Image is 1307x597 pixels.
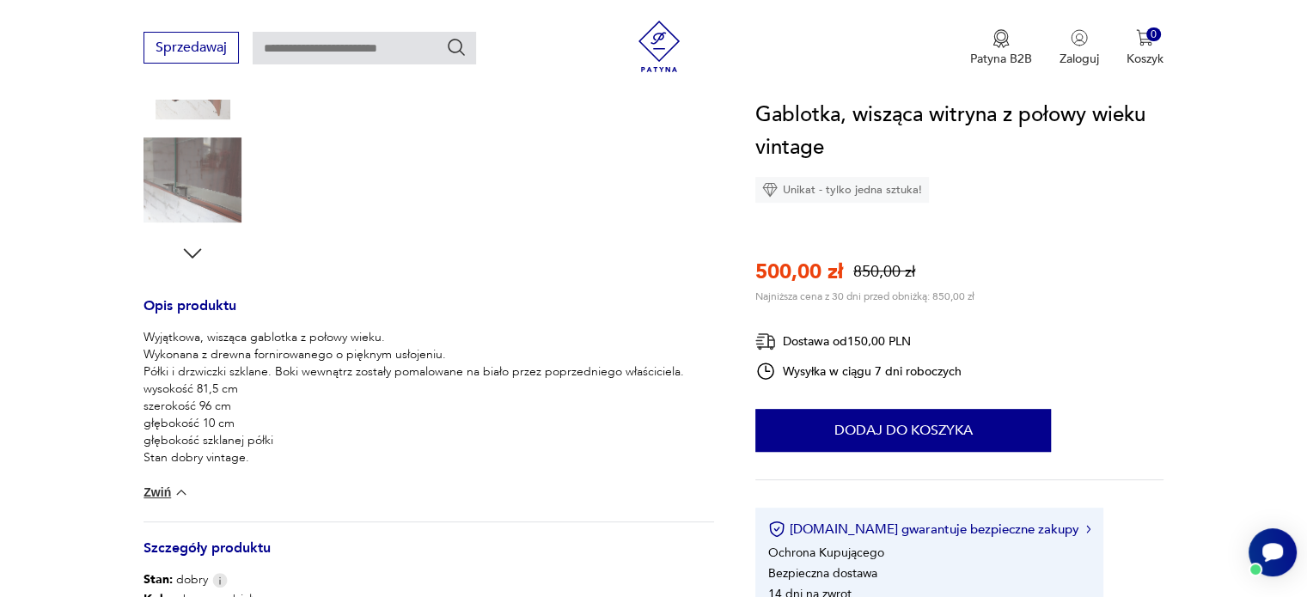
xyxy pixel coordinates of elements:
[755,331,962,352] div: Dostawa od 150,00 PLN
[755,361,962,381] div: Wysyłka w ciągu 7 dni roboczych
[768,565,877,582] li: Bezpieczna dostawa
[768,521,785,538] img: Ikona certyfikatu
[144,571,208,588] span: dobry
[970,51,1032,67] p: Patyna B2B
[755,409,1051,452] button: Dodaj do koszyka
[212,573,228,588] img: Info icon
[755,289,974,303] p: Najniższa cena z 30 dni przed obniżką: 850,00 zł
[144,131,241,229] img: Zdjęcie produktu Gablotka, wisząca witryna z połowy wieku vintage
[992,29,1010,48] img: Ikona medalu
[1127,51,1163,67] p: Koszyk
[1071,29,1088,46] img: Ikonka użytkownika
[768,521,1090,538] button: [DOMAIN_NAME] gwarantuje bezpieczne zakupy
[144,571,173,588] b: Stan:
[144,43,239,55] a: Sprzedawaj
[144,32,239,64] button: Sprzedawaj
[446,37,467,58] button: Szukaj
[1060,29,1099,67] button: Zaloguj
[970,29,1032,67] button: Patyna B2B
[1127,29,1163,67] button: 0Koszyk
[1086,525,1091,533] img: Ikona strzałki w prawo
[144,329,684,466] p: Wyjątkowa, wisząca gablotka z połowy wieku. Wykonana z drewna fornirowanego o pięknym usłojeniu. ...
[1249,528,1297,576] iframe: Smartsupp widget button
[970,29,1032,67] a: Ikona medaluPatyna B2B
[755,99,1163,164] h1: Gablotka, wisząca witryna z połowy wieku vintage
[853,261,915,283] p: 850,00 zł
[768,545,884,561] li: Ochrona Kupującego
[173,484,190,501] img: chevron down
[633,21,685,72] img: Patyna - sklep z meblami i dekoracjami vintage
[762,182,778,198] img: Ikona diamentu
[144,301,714,329] h3: Opis produktu
[144,484,189,501] button: Zwiń
[755,331,776,352] img: Ikona dostawy
[1146,27,1161,42] div: 0
[144,543,714,571] h3: Szczegóły produktu
[1060,51,1099,67] p: Zaloguj
[1136,29,1153,46] img: Ikona koszyka
[755,258,843,286] p: 500,00 zł
[755,177,929,203] div: Unikat - tylko jedna sztuka!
